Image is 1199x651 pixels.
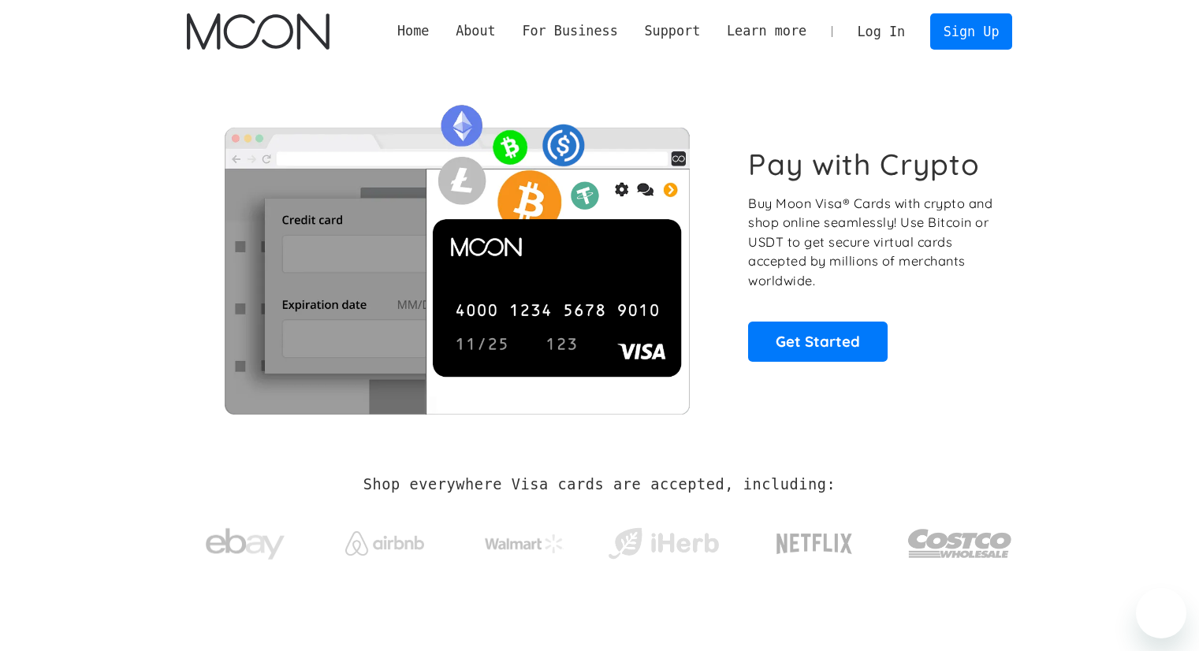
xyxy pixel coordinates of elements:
[1136,588,1186,638] iframe: Schaltfläche zum Öffnen des Messaging-Fensters
[187,13,330,50] img: Moon Logo
[522,21,617,41] div: For Business
[442,21,508,41] div: About
[345,531,424,556] img: Airbnb
[485,534,564,553] img: Walmart
[605,523,722,564] img: iHerb
[605,508,722,572] a: iHerb
[748,147,980,182] h1: Pay with Crypto
[187,504,304,577] a: ebay
[930,13,1012,49] a: Sign Up
[187,13,330,50] a: home
[631,21,713,41] div: Support
[187,94,727,414] img: Moon Cards let you spend your crypto anywhere Visa is accepted.
[844,14,918,49] a: Log In
[456,21,496,41] div: About
[206,519,285,569] img: ebay
[713,21,820,41] div: Learn more
[326,515,443,564] a: Airbnb
[465,519,583,561] a: Walmart
[509,21,631,41] div: For Business
[384,21,442,41] a: Home
[907,514,1013,573] img: Costco
[363,476,836,493] h2: Shop everywhere Visa cards are accepted, including:
[727,21,806,41] div: Learn more
[748,194,995,291] p: Buy Moon Visa® Cards with crypto and shop online seamlessly! Use Bitcoin or USDT to get secure vi...
[907,498,1013,581] a: Costco
[748,322,888,361] a: Get Started
[644,21,700,41] div: Support
[744,508,885,571] a: Netflix
[775,524,854,564] img: Netflix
